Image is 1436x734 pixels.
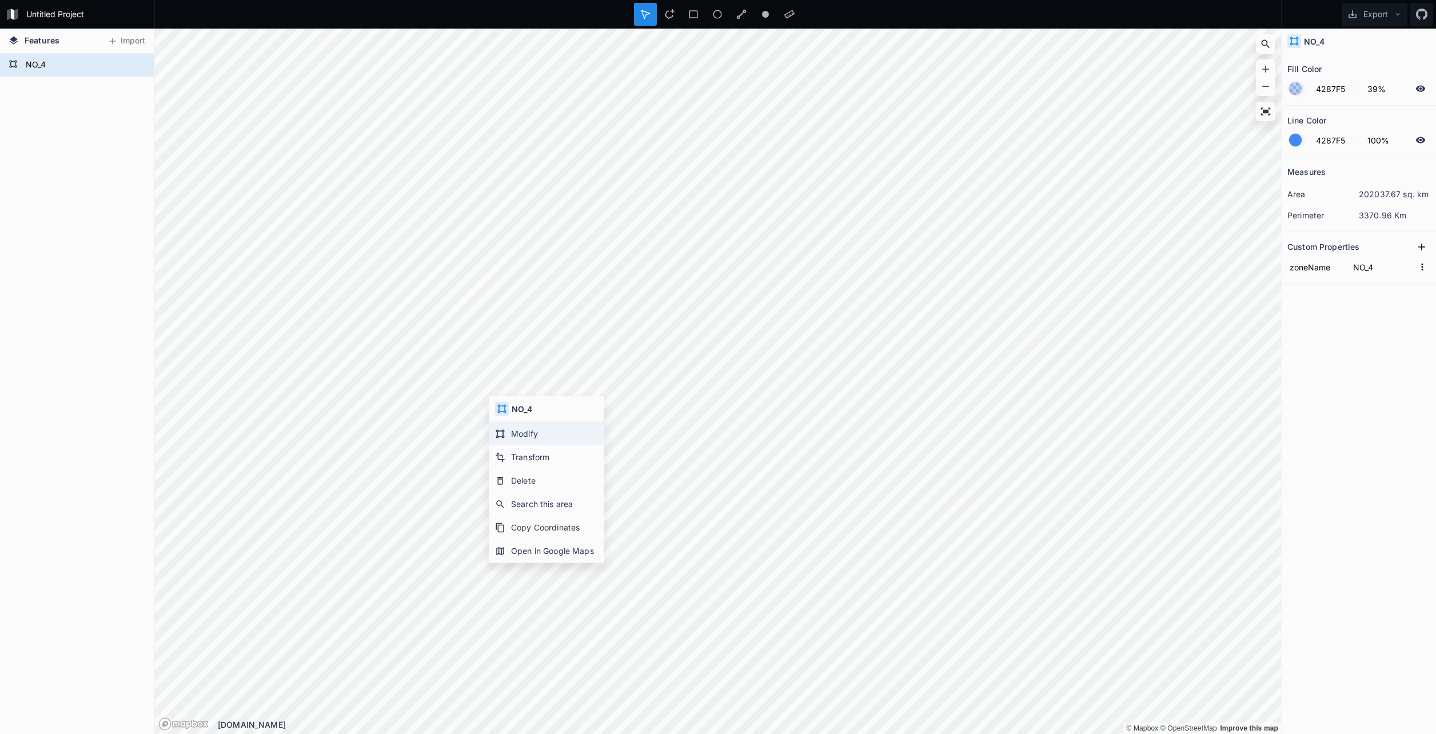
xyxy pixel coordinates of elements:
div: Transform [489,445,604,469]
button: Export [1342,3,1407,26]
dt: area [1287,188,1359,200]
span: Features [25,34,59,46]
dd: 202037.67 sq. km [1359,188,1430,200]
h2: Line Color [1287,111,1326,129]
a: OpenStreetMap [1160,724,1217,732]
h2: Fill Color [1287,60,1322,78]
h2: Measures [1287,163,1326,181]
h4: NO_4 [512,403,533,415]
input: Name [1287,258,1345,276]
dd: 3370.96 Km [1359,209,1430,221]
div: Copy Coordinates [489,516,604,539]
a: Mapbox logo [158,717,209,731]
a: Mapbox [1126,724,1158,732]
a: Map feedback [1220,724,1278,732]
div: Search this area [489,492,604,516]
button: Import [102,32,151,50]
h4: NO_4 [1304,35,1325,47]
input: Empty [1351,258,1414,276]
dt: perimeter [1287,209,1359,221]
div: Modify [489,422,604,445]
div: Open in Google Maps [489,539,604,563]
div: Delete [489,469,604,492]
div: [DOMAIN_NAME] [218,719,1281,731]
h2: Custom Properties [1287,238,1359,256]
